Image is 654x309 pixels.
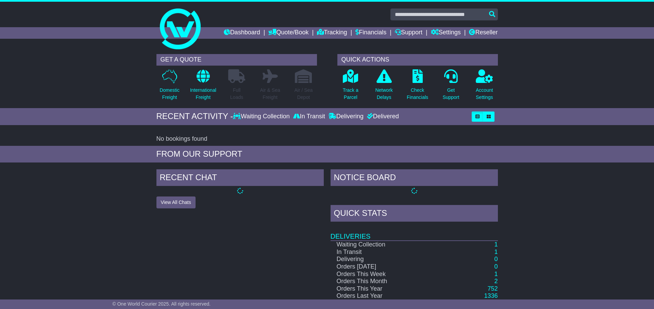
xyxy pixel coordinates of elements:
button: View All Chats [156,196,196,208]
div: FROM OUR SUPPORT [156,149,498,159]
p: Domestic Freight [160,87,179,101]
p: Full Loads [228,87,245,101]
a: Financials [355,27,386,39]
p: Check Financials [407,87,428,101]
p: Get Support [442,87,459,101]
td: Delivering [331,256,429,263]
a: 752 [487,285,498,292]
div: Waiting Collection [233,113,291,120]
div: NOTICE BOARD [331,169,498,188]
div: Quick Stats [331,205,498,223]
a: Tracking [317,27,347,39]
td: Orders [DATE] [331,263,429,271]
a: Dashboard [224,27,260,39]
div: No bookings found [156,135,498,143]
td: Orders This Week [331,271,429,278]
a: Reseller [469,27,498,39]
td: Orders This Year [331,285,429,293]
div: RECENT CHAT [156,169,324,188]
a: 1 [494,248,498,255]
td: Waiting Collection [331,241,429,248]
a: 0 [494,263,498,270]
a: CheckFinancials [406,69,429,105]
a: Support [395,27,422,39]
a: NetworkDelays [375,69,393,105]
a: Settings [431,27,461,39]
div: Delivered [365,113,399,120]
td: Deliveries [331,223,498,241]
a: DomesticFreight [159,69,180,105]
p: Air & Sea Freight [260,87,280,101]
p: International Freight [190,87,216,101]
div: QUICK ACTIONS [337,54,498,66]
span: © One World Courier 2025. All rights reserved. [113,301,211,307]
a: AccountSettings [475,69,493,105]
div: GET A QUOTE [156,54,317,66]
a: 2 [494,278,498,285]
a: 0 [494,256,498,262]
p: Account Settings [476,87,493,101]
a: Track aParcel [342,69,359,105]
a: InternationalFreight [190,69,217,105]
a: GetSupport [442,69,459,105]
td: Orders This Month [331,278,429,285]
a: 1 [494,241,498,248]
a: Quote/Book [268,27,308,39]
td: In Transit [331,248,429,256]
p: Track a Parcel [343,87,358,101]
div: RECENT ACTIVITY - [156,111,233,121]
a: 1 [494,271,498,277]
div: In Transit [291,113,327,120]
p: Air / Sea Depot [295,87,313,101]
p: Network Delays [375,87,392,101]
td: Orders Last Year [331,292,429,300]
a: 1336 [484,292,498,299]
div: Delivering [327,113,365,120]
